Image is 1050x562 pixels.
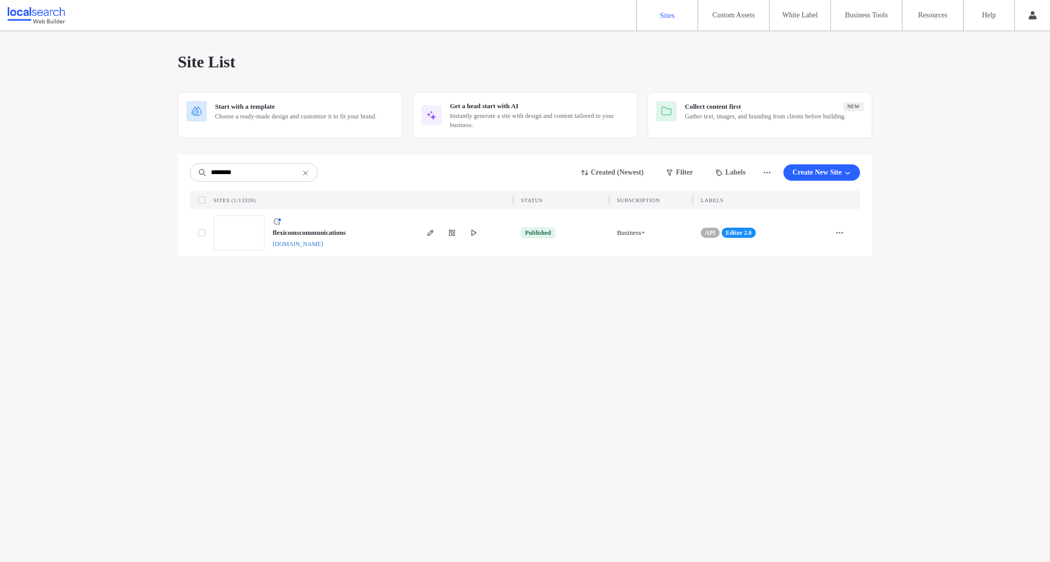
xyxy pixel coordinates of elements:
[712,11,755,19] label: Custom Assets
[918,11,948,19] label: Resources
[572,164,653,181] button: Created (Newest)
[617,228,645,238] span: Business+
[705,228,715,237] span: API
[657,164,703,181] button: Filter
[178,52,235,72] span: Site List
[783,164,860,181] button: Create New Site
[215,102,275,112] span: Start with a template
[450,101,518,111] span: Get a head start with AI
[521,197,542,203] span: STATUS
[525,228,551,237] div: Published
[213,197,256,203] span: SITES (1/13326)
[215,112,394,121] span: Choose a ready-made design and customize it to fit your brand.
[413,92,637,138] div: Get a head start with AIInstantly generate a site with design and content tailored to your business.
[707,164,755,181] button: Labels
[178,92,402,138] div: Start with a templateChoose a ready-made design and customize it to fit your brand.
[617,197,660,203] span: SUBSCRIPTION
[660,11,675,20] label: Sites
[782,11,818,19] label: White Label
[273,240,323,248] a: [DOMAIN_NAME]
[843,102,864,111] div: New
[845,11,888,19] label: Business Tools
[701,197,724,203] span: LABELS
[273,229,346,236] a: flexicomscommunications
[685,112,864,121] span: Gather text, images, and branding from clients before building.
[648,92,872,138] div: Collect content firstNewGather text, images, and branding from clients before building.
[685,102,741,112] span: Collect content first
[450,111,629,130] span: Instantly generate a site with design and content tailored to your business.
[982,11,996,19] label: Help
[726,228,752,237] span: Editor 2.0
